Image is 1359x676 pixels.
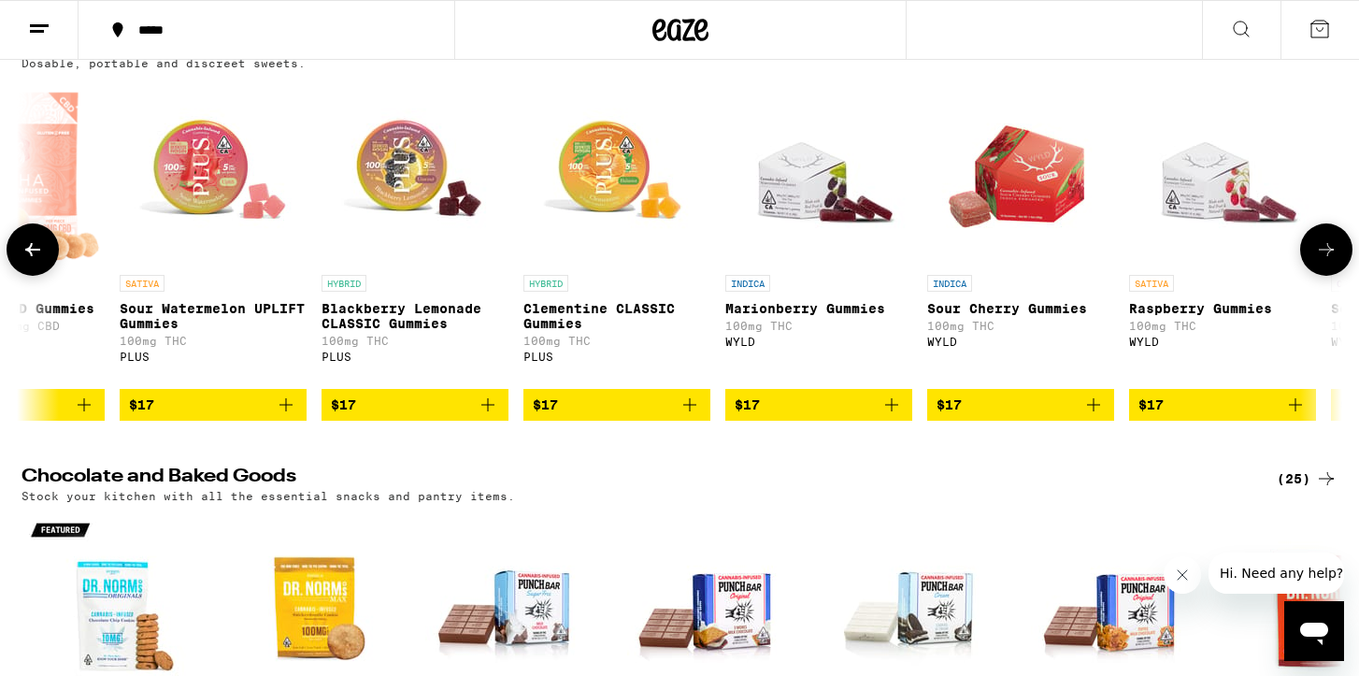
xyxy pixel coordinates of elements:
[725,301,912,316] p: Marionberry Gummies
[21,57,306,69] p: Dosable, portable and discreet sweets.
[1129,79,1316,266] img: WYLD - Raspberry Gummies
[533,397,558,412] span: $17
[523,79,710,266] img: PLUS - Clementine CLASSIC Gummies
[120,79,307,389] a: Open page for Sour Watermelon UPLIFT Gummies from PLUS
[927,79,1114,389] a: Open page for Sour Cherry Gummies from WYLD
[21,467,1246,490] h2: Chocolate and Baked Goods
[1129,275,1174,292] p: SATIVA
[523,79,710,389] a: Open page for Clementine CLASSIC Gummies from PLUS
[120,389,307,421] button: Add to bag
[523,275,568,292] p: HYBRID
[120,79,307,266] img: PLUS - Sour Watermelon UPLIFT Gummies
[1129,336,1316,348] div: WYLD
[1164,556,1201,594] iframe: Close message
[322,275,366,292] p: HYBRID
[927,301,1114,316] p: Sour Cherry Gummies
[1129,320,1316,332] p: 100mg THC
[927,336,1114,348] div: WYLD
[322,351,508,363] div: PLUS
[1129,389,1316,421] button: Add to bag
[523,389,710,421] button: Add to bag
[120,351,307,363] div: PLUS
[1277,467,1338,490] a: (25)
[523,301,710,331] p: Clementine CLASSIC Gummies
[927,275,972,292] p: INDICA
[725,320,912,332] p: 100mg THC
[1129,79,1316,389] a: Open page for Raspberry Gummies from WYLD
[523,335,710,347] p: 100mg THC
[725,336,912,348] div: WYLD
[927,389,1114,421] button: Add to bag
[523,351,710,363] div: PLUS
[120,335,307,347] p: 100mg THC
[322,389,508,421] button: Add to bag
[937,397,962,412] span: $17
[120,301,307,331] p: Sour Watermelon UPLIFT Gummies
[1138,397,1164,412] span: $17
[725,79,912,389] a: Open page for Marionberry Gummies from WYLD
[1209,553,1344,594] iframe: Message from company
[725,275,770,292] p: INDICA
[322,79,508,266] img: PLUS - Blackberry Lemonade CLASSIC Gummies
[927,320,1114,332] p: 100mg THC
[725,79,912,266] img: WYLD - Marionberry Gummies
[1129,301,1316,316] p: Raspberry Gummies
[322,301,508,331] p: Blackberry Lemonade CLASSIC Gummies
[735,397,760,412] span: $17
[322,335,508,347] p: 100mg THC
[129,397,154,412] span: $17
[725,389,912,421] button: Add to bag
[120,275,165,292] p: SATIVA
[21,490,515,502] p: Stock your kitchen with all the essential snacks and pantry items.
[1331,275,1359,292] p: CBD
[1284,601,1344,661] iframe: Button to launch messaging window
[322,79,508,389] a: Open page for Blackberry Lemonade CLASSIC Gummies from PLUS
[331,397,356,412] span: $17
[927,79,1114,266] img: WYLD - Sour Cherry Gummies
